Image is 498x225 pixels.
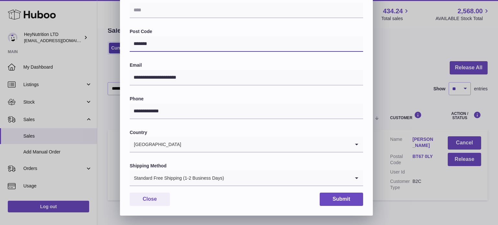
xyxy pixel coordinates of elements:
span: [GEOGRAPHIC_DATA] [130,137,182,152]
label: Country [130,129,363,136]
label: Shipping Method [130,163,363,169]
div: Search for option [130,137,363,152]
button: Close [130,193,170,206]
span: Standard Free Shipping (1-2 Business Days) [130,171,224,186]
label: Phone [130,96,363,102]
button: Submit [320,193,363,206]
input: Search for option [224,171,350,186]
input: Search for option [182,137,350,152]
label: Email [130,62,363,68]
label: Post Code [130,28,363,35]
div: Search for option [130,171,363,186]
